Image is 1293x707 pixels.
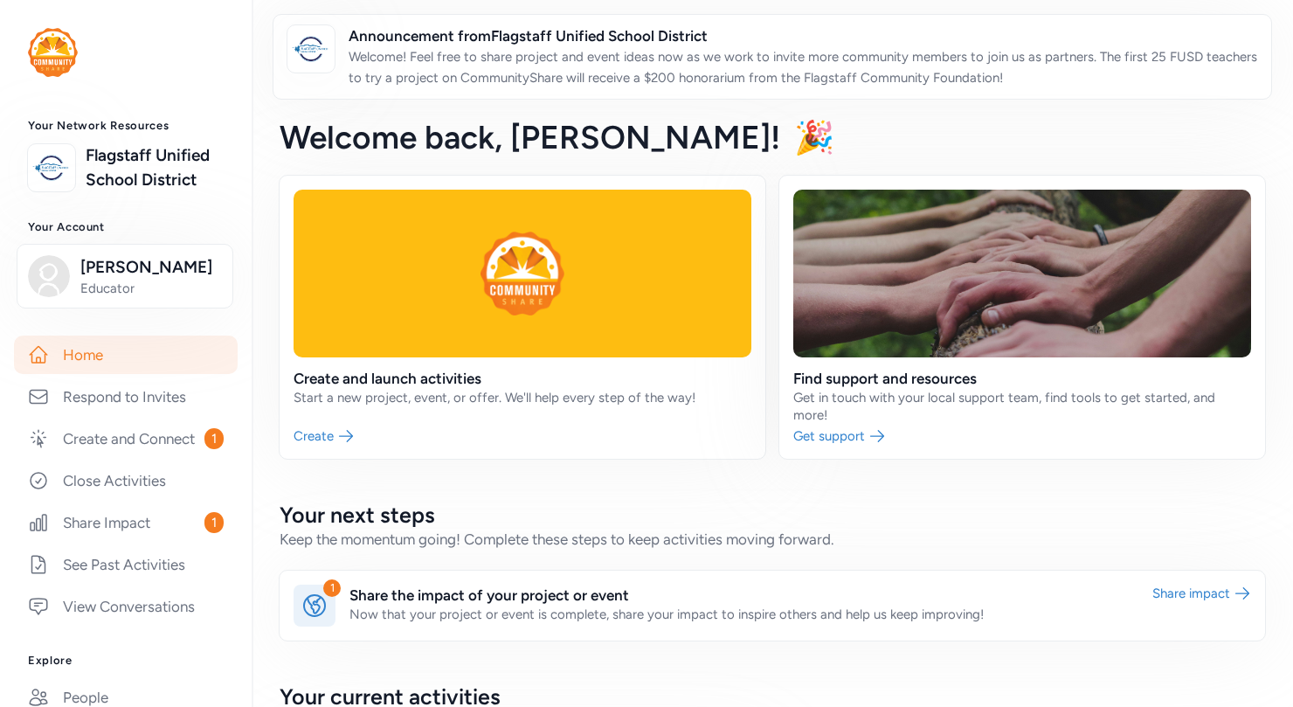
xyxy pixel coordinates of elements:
[280,501,1265,529] h2: Your next steps
[28,28,78,77] img: logo
[280,118,780,156] span: Welcome back , [PERSON_NAME]!
[28,119,224,133] h3: Your Network Resources
[323,579,341,597] div: 1
[280,529,1265,550] div: Keep the momentum going! Complete these steps to keep activities moving forward.
[14,419,238,458] a: Create and Connect1
[32,149,71,187] img: logo
[204,428,224,449] span: 1
[28,654,224,668] h3: Explore
[80,280,222,297] span: Educator
[14,587,238,626] a: View Conversations
[204,512,224,533] span: 1
[292,30,330,68] img: logo
[14,336,238,374] a: Home
[14,461,238,500] a: Close Activities
[80,255,222,280] span: [PERSON_NAME]
[14,503,238,542] a: Share Impact1
[14,545,238,584] a: See Past Activities
[794,118,834,156] span: 🎉
[349,25,1257,46] span: Announcement from Flagstaff Unified School District
[28,220,224,234] h3: Your Account
[349,46,1257,88] p: Welcome! Feel free to share project and event ideas now as we work to invite more community membe...
[86,143,224,192] a: Flagstaff Unified School District
[17,244,233,308] button: [PERSON_NAME]Educator
[14,378,238,416] a: Respond to Invites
